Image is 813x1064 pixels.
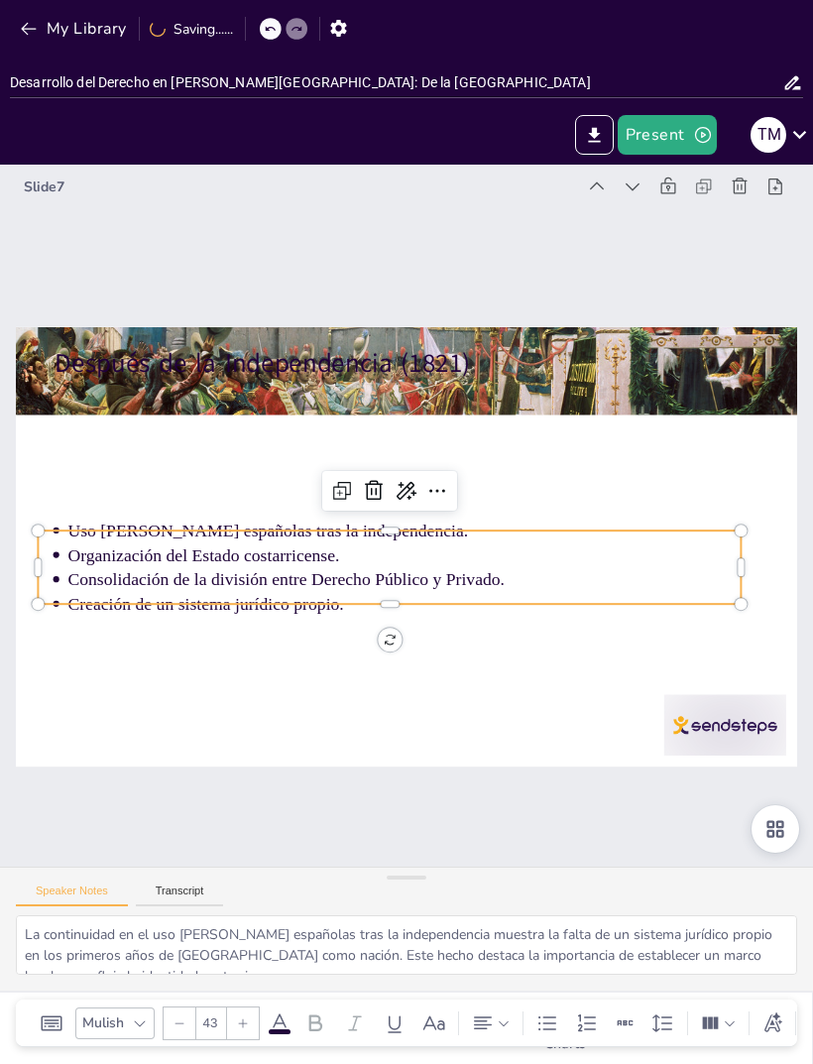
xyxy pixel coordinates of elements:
div: Add text boxes [288,993,367,1064]
p: Consolidación de la división entre Derecho Público y Privado. [87,359,646,774]
button: My Library [15,13,135,45]
div: Add a table [605,993,684,1064]
div: Change the overall theme [129,993,208,1064]
p: Organización del Estado costarricense. [102,339,661,755]
button: Present [618,115,717,155]
button: Speaker Notes [16,885,128,906]
div: T M [751,117,786,153]
div: Column Count [696,1007,741,1039]
div: Get real-time input from your audience [367,993,446,1064]
div: Add charts and graphs [525,993,605,1064]
textarea: La continuidad en el uso [PERSON_NAME] españolas tras la independencia muestra la falta de un sis... [16,915,797,975]
p: Después de la Independencia (1821) [200,172,790,615]
div: Text effects [757,1007,787,1039]
button: Transcript [136,885,224,906]
button: Export to PowerPoint [575,115,614,155]
div: Mulish [78,1009,128,1036]
div: Saving...... [150,20,233,39]
input: Insert title [10,68,782,97]
div: Add ready made slides [208,993,288,1064]
div: Slide 7 [285,17,742,356]
button: T M [751,115,786,155]
div: Add images, graphics, shapes or video [446,993,525,1064]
